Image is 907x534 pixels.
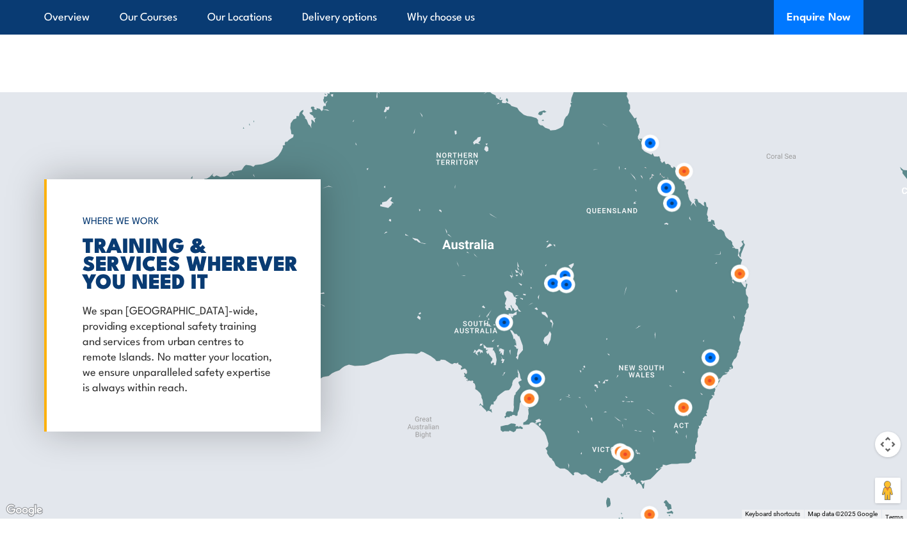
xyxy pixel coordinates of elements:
[83,209,276,232] h6: WHERE WE WORK
[808,510,878,517] span: Map data ©2025 Google
[745,510,800,519] button: Keyboard shortcuts
[875,478,901,503] button: Drag Pegman onto the map to open Street View
[83,235,276,289] h2: TRAINING & SERVICES WHEREVER YOU NEED IT
[3,502,45,519] a: Open this area in Google Maps (opens a new window)
[83,302,276,394] p: We span [GEOGRAPHIC_DATA]-wide, providing exceptional safety training and services from urban cen...
[875,432,901,457] button: Map camera controls
[885,514,903,521] a: Terms (opens in new tab)
[3,502,45,519] img: Google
